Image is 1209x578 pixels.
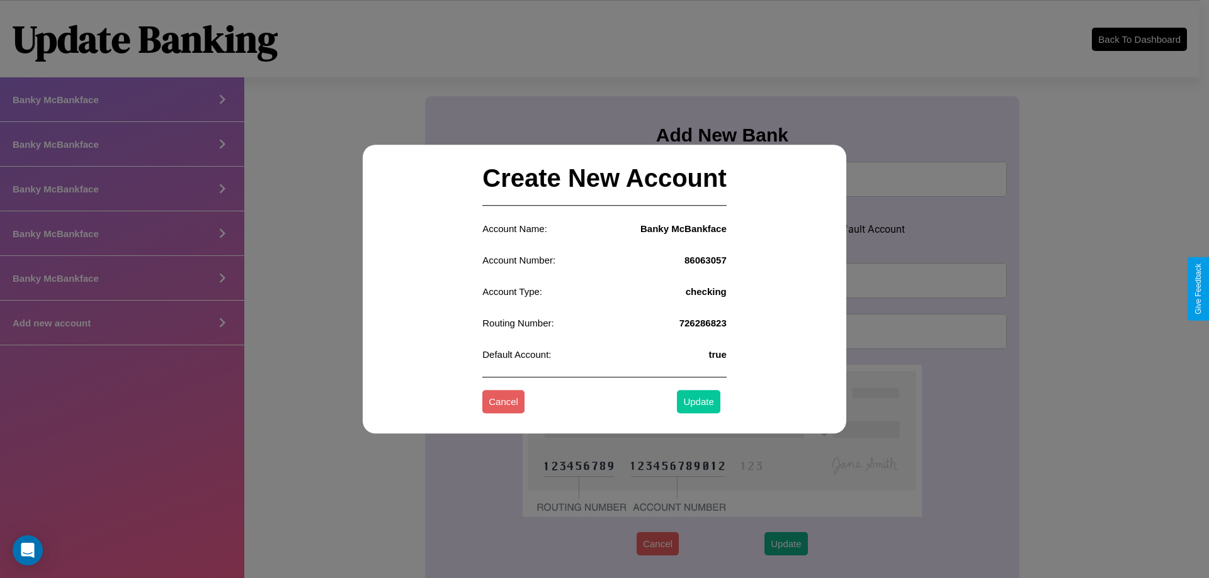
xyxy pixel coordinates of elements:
div: Give Feedback [1194,264,1203,314]
div: Open Intercom Messenger [13,535,43,565]
h2: Create New Account [482,152,727,206]
h4: 726286823 [679,318,727,328]
h4: checking [686,286,727,297]
p: Account Name: [482,220,547,237]
button: Cancel [482,391,525,414]
h4: true [708,349,726,360]
h4: 86063057 [684,255,727,265]
button: Update [677,391,720,414]
p: Account Type: [482,283,542,300]
p: Account Number: [482,252,555,269]
h4: Banky McBankface [640,223,727,234]
p: Routing Number: [482,314,553,331]
p: Default Account: [482,346,551,363]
